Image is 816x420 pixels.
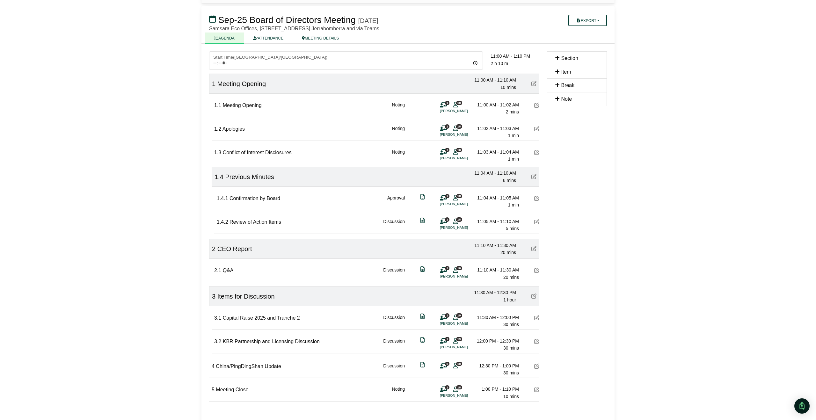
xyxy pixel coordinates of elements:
[568,15,607,26] button: Export
[383,218,405,232] div: Discussion
[217,80,266,87] span: Meeting Opening
[225,173,274,180] span: Previous Minutes
[456,101,462,105] span: 18
[358,17,378,25] div: [DATE]
[561,83,574,88] span: Break
[561,96,572,102] span: Note
[456,217,462,221] span: 18
[456,148,462,152] span: 18
[440,344,488,350] li: [PERSON_NAME]
[216,387,248,392] span: Meeting Close
[456,266,462,270] span: 18
[474,148,519,156] div: 11:03 AM - 11:04 AM
[561,55,578,61] span: Section
[214,339,221,344] span: 3.2
[212,387,215,392] span: 5
[223,339,320,344] span: KBR Partnership and Licensing Discussion
[214,103,221,108] span: 1.1
[508,156,519,162] span: 1 min
[445,148,449,152] span: 1
[223,268,234,273] span: Q&A
[217,219,228,225] span: 1.4.2
[440,132,488,137] li: [PERSON_NAME]
[440,201,488,207] li: [PERSON_NAME]
[214,126,221,132] span: 1.2
[217,293,275,300] span: Items for Discussion
[474,101,519,108] div: 11:00 AM - 11:02 AM
[229,196,280,201] span: Confirmation by Board
[474,266,519,273] div: 11:10 AM - 11:30 AM
[445,337,449,341] span: 1
[456,194,462,198] span: 18
[456,362,462,366] span: 18
[445,362,449,366] span: 0
[440,225,488,230] li: [PERSON_NAME]
[392,386,405,400] div: Noting
[383,362,405,377] div: Discussion
[383,314,405,328] div: Discussion
[440,108,488,114] li: [PERSON_NAME]
[503,394,519,399] span: 10 mins
[456,124,462,128] span: 18
[214,315,221,321] span: 3.1
[209,26,379,31] span: Samsara Eco Offices, [STREET_ADDRESS] Jerrabomberra and via Teams
[217,196,228,201] span: 1.4.1
[445,217,449,221] span: 1
[445,124,449,128] span: 1
[223,315,300,321] span: Capital Raise 2025 and Tranche 2
[794,398,810,414] div: Open Intercom Messenger
[212,80,215,87] span: 1
[440,156,488,161] li: [PERSON_NAME]
[223,150,292,155] span: Conflict of Interest Disclosures
[215,173,223,180] span: 1.4
[212,293,215,300] span: 3
[214,268,221,273] span: 2.1
[500,250,516,255] span: 20 mins
[503,297,516,302] span: 1 hour
[445,101,449,105] span: 1
[212,364,215,369] span: 4
[445,266,449,270] span: 1
[506,109,519,114] span: 2 mins
[456,385,462,389] span: 18
[508,202,519,207] span: 1 min
[503,370,519,375] span: 30 mins
[474,125,519,132] div: 11:02 AM - 11:03 AM
[392,125,405,139] div: Noting
[440,321,488,326] li: [PERSON_NAME]
[392,148,405,163] div: Noting
[392,101,405,116] div: Noting
[500,85,516,90] span: 10 mins
[244,33,293,44] a: ATTENDANCE
[491,61,508,66] span: 2 h 10 m
[456,313,462,317] span: 19
[445,313,449,317] span: 1
[474,194,519,201] div: 11:04 AM - 11:05 AM
[503,322,519,327] span: 30 mins
[445,385,449,389] span: 1
[456,337,462,341] span: 19
[474,218,519,225] div: 11:05 AM - 11:10 AM
[440,393,488,398] li: [PERSON_NAME]
[212,245,215,252] span: 2
[214,150,221,155] span: 1.3
[383,337,405,352] div: Discussion
[491,53,539,60] div: 11:00 AM - 1:10 PM
[205,33,244,44] a: AGENDA
[503,275,519,280] span: 20 mins
[471,170,516,177] div: 11:04 AM - 11:10 AM
[474,386,519,393] div: 1:00 PM - 1:10 PM
[383,266,405,281] div: Discussion
[508,133,519,138] span: 1 min
[445,194,449,198] span: 1
[387,194,405,209] div: Approval
[506,226,519,231] span: 5 mins
[471,289,516,296] div: 11:30 AM - 12:30 PM
[561,69,571,75] span: Item
[293,33,348,44] a: MEETING DETAILS
[222,126,245,132] span: Apologies
[474,362,519,369] div: 12:30 PM - 1:00 PM
[471,242,516,249] div: 11:10 AM - 11:30 AM
[474,337,519,344] div: 12:00 PM - 12:30 PM
[216,364,281,369] span: China/PingDingShan Update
